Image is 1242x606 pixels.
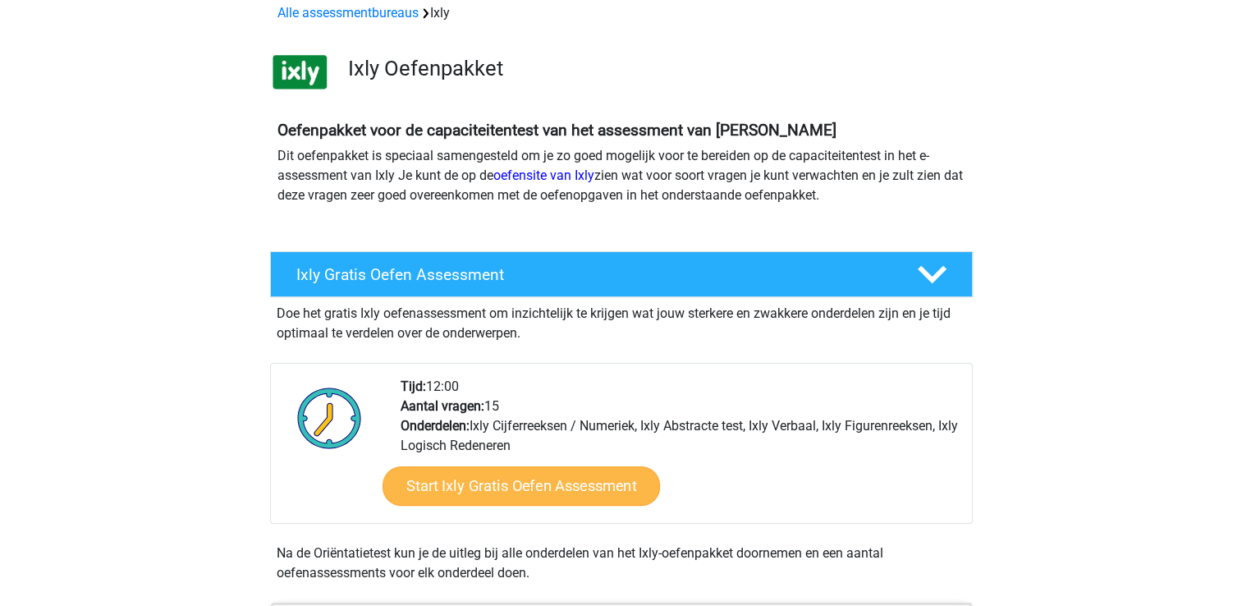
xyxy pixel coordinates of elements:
[264,251,979,297] a: Ixly Gratis Oefen Assessment
[288,377,371,459] img: Klok
[277,5,419,21] a: Alle assessmentbureaus
[401,379,426,394] b: Tijd:
[348,56,960,81] h3: Ixly Oefenpakket
[401,398,484,414] b: Aantal vragen:
[270,544,973,583] div: Na de Oriëntatietest kun je de uitleg bij alle onderdelen van het Ixly-oefenpakket doornemen en e...
[270,297,973,343] div: Doe het gratis Ixly oefenassessment om inzichtelijk te krijgen wat jouw sterkere en zwakkere onde...
[296,265,891,284] h4: Ixly Gratis Oefen Assessment
[271,3,972,23] div: Ixly
[493,168,594,183] a: oefensite van Ixly
[388,377,971,523] div: 12:00 15 Ixly Cijferreeksen / Numeriek, Ixly Abstracte test, Ixly Verbaal, Ixly Figurenreeksen, I...
[401,418,470,434] b: Onderdelen:
[277,121,836,140] b: Oefenpakket voor de capaciteitentest van het assessment van [PERSON_NAME]
[271,43,329,101] img: ixly.png
[382,466,659,506] a: Start Ixly Gratis Oefen Assessment
[277,146,965,205] p: Dit oefenpakket is speciaal samengesteld om je zo goed mogelijk voor te bereiden op de capaciteit...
